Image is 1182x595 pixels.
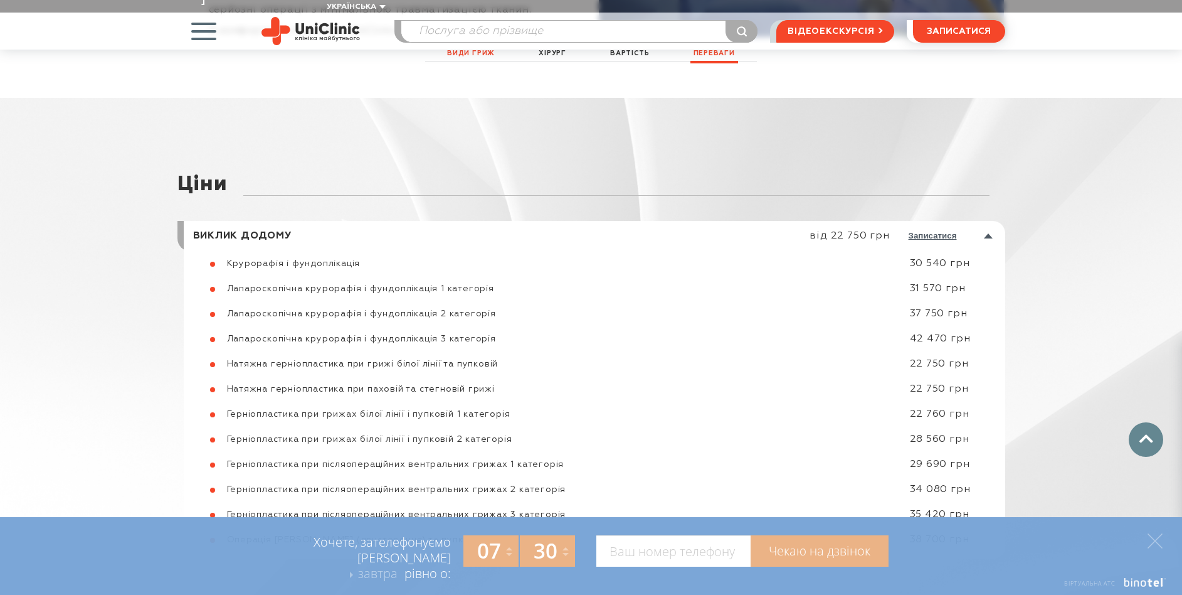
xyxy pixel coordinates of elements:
span: 07 [477,537,501,565]
div: 22 750 грн [897,383,1005,395]
a: Вартість [607,46,652,61]
span: Натяжна герніопластика при грижі білої лінії та пупковій [227,360,499,368]
div: 28 560 грн [897,433,1005,446]
div: 30 540 грн [897,257,1005,270]
div: 29 690 грн [897,458,1005,471]
div: 37 750 грн [897,308,1005,320]
span: 30 [534,537,557,565]
div: 35 420 грн [897,508,1005,521]
span: відеоекскурсія [788,21,874,42]
a: Види гриж [444,46,498,61]
span: Герніопластика при грижах білої лінії і пупковій 2 категорія [227,435,512,444]
a: Переваги [690,46,738,61]
div: 42 470 грн [897,333,1005,345]
img: Uniclinic [261,17,360,45]
span: Герніопластика при післяопераційних вентральних грижах 1 категорія [227,460,564,469]
div: Хочете, зателефонуємо [PERSON_NAME] рівно о: [284,534,451,583]
div: 22 760 грн [897,408,1005,421]
div: 31 570 грн [897,282,1005,295]
button: Українська [324,3,386,12]
span: Натяжна герніопластика при паховій та стегновій грижі [227,385,495,394]
span: Крурорафія і фундоплікація [227,259,361,268]
span: завтра [358,565,398,582]
span: Лапароскопічна крурорафія і фундоплікація 1 категорія [227,284,494,293]
input: Послуга або прізвище [401,21,757,42]
button: записатися [913,20,1005,43]
span: Віртуальна АТС [1064,579,1116,587]
a: хірург [536,46,569,61]
span: Герніопластика при післяопераційних вентральних грижах 2 категорія [227,485,566,494]
button: записатися [909,231,957,240]
span: Лапароскопічна крурорафія і фундоплікація 3 категорія [227,335,496,343]
a: Чекаю на дзвінок [751,535,889,567]
a: відеоекскурсія [776,20,894,43]
span: Українська [327,3,376,11]
div: 22 750 грн [897,358,1005,370]
span: Лапароскопічна крурорафія і фундоплікація 2 категорія [227,309,496,318]
span: записатися [927,27,991,36]
div: 34 080 грн [897,483,1005,496]
div: Ціни [177,173,228,221]
a: Віртуальна АТС [1050,578,1166,595]
input: Ваш номер телефону [596,535,751,567]
span: Герніопластика при післяопераційних вентральних грижах 3 категорія [227,510,566,519]
span: Герніопластика при грижах білої лінії і пупковій 1 категорія [227,410,510,419]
